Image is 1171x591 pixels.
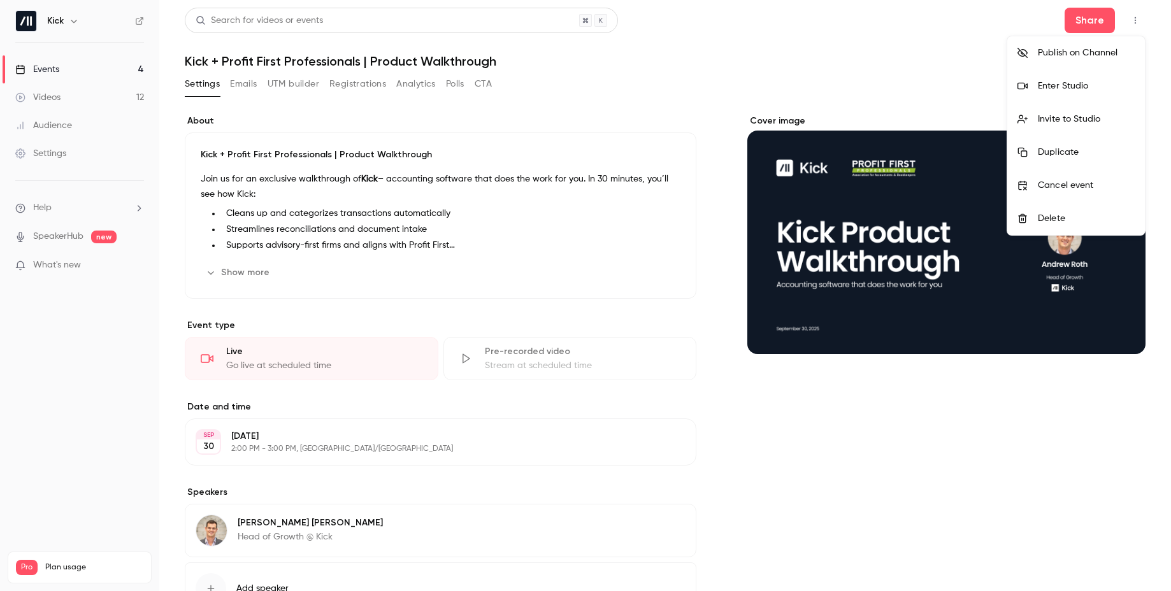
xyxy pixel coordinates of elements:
[1038,179,1135,192] div: Cancel event
[1038,212,1135,225] div: Delete
[1038,146,1135,159] div: Duplicate
[1038,80,1135,92] div: Enter Studio
[1038,46,1135,59] div: Publish on Channel
[1038,113,1135,125] div: Invite to Studio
